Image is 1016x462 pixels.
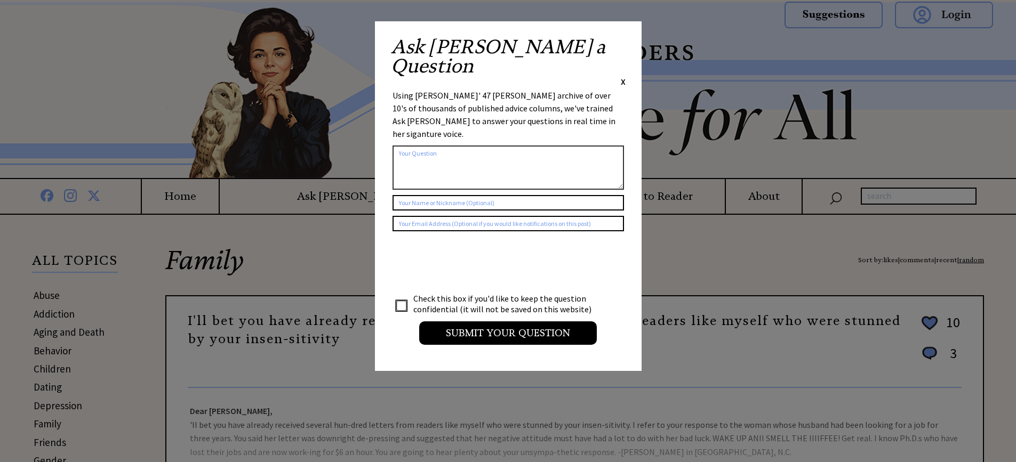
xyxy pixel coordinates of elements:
[621,76,626,87] span: X
[393,216,624,231] input: Your Email Address (Optional if you would like notifications on this post)
[413,293,602,315] td: Check this box if you'd like to keep the question confidential (it will not be saved on this webs...
[393,89,624,140] div: Using [PERSON_NAME]' 47 [PERSON_NAME] archive of over 10's of thousands of published advice colum...
[393,195,624,210] input: Your Name or Nickname (Optional)
[393,242,555,283] iframe: reCAPTCHA
[419,321,597,345] input: Submit your Question
[391,37,626,76] h2: Ask [PERSON_NAME] a Question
